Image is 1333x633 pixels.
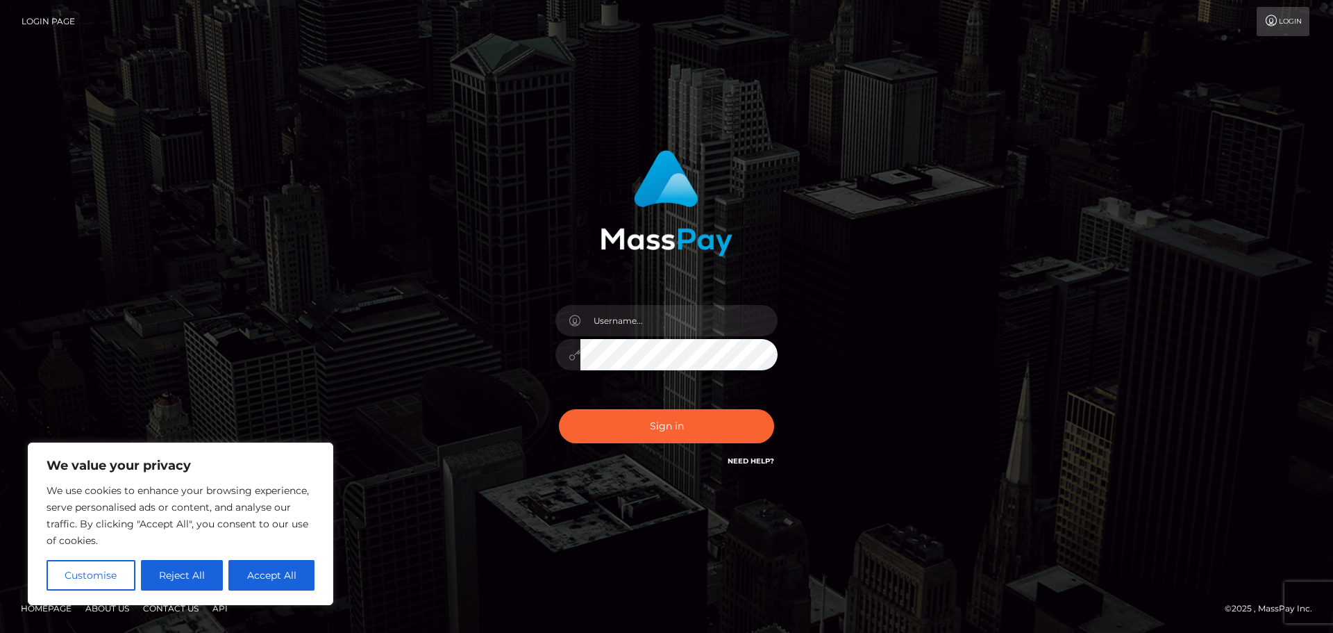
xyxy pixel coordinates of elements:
[47,560,135,591] button: Customise
[141,560,224,591] button: Reject All
[47,457,315,474] p: We value your privacy
[559,409,774,443] button: Sign in
[15,598,77,619] a: Homepage
[137,598,204,619] a: Contact Us
[728,457,774,466] a: Need Help?
[207,598,233,619] a: API
[80,598,135,619] a: About Us
[28,443,333,605] div: We value your privacy
[47,482,315,549] p: We use cookies to enhance your browsing experience, serve personalised ads or content, and analys...
[1257,7,1309,36] a: Login
[22,7,75,36] a: Login Page
[1225,601,1323,616] div: © 2025 , MassPay Inc.
[228,560,315,591] button: Accept All
[601,150,732,256] img: MassPay Login
[580,305,778,336] input: Username...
